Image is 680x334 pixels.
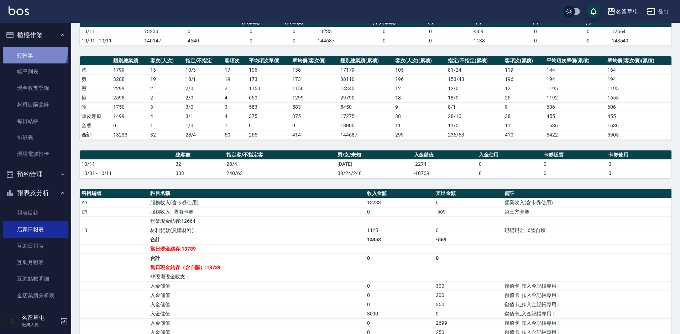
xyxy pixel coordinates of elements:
td: 3 / 1 [184,112,223,121]
td: 1125 [365,226,434,235]
a: 互助點數明細 [3,271,68,287]
td: 護 [80,102,111,112]
th: 入金使用 [477,150,542,160]
td: 17 [223,65,247,74]
td: [DATE] [336,159,412,169]
td: 服務收入 - 舊有卡券 [148,207,365,216]
td: 650 [247,93,291,102]
td: 當日現金結存（含自購）:13789 [148,263,365,272]
td: 1150 [291,84,339,93]
td: 儲值卡_扣入金記帳專用 | [503,281,671,291]
td: 營業收入(含卡券使用) [503,198,671,207]
td: -10709 [412,169,477,178]
td: 300 [434,281,503,291]
td: 50 [223,130,247,139]
td: 173 [291,74,339,84]
td: 1636 [545,121,606,130]
td: 200 [434,291,503,300]
th: 單均價(客次價) [291,56,339,66]
th: 單均價(客次價)(累積) [606,56,671,66]
td: 0 [365,318,434,328]
td: 0 [477,159,542,169]
td: 39/24/240 [336,169,412,178]
td: 12 [393,84,446,93]
a: 打帳單 [3,47,68,63]
td: 4540 [186,36,229,45]
th: 男/女/未知 [336,150,412,160]
td: 0 [409,36,453,45]
td: 38 [393,112,446,121]
td: 8 / 1 [446,102,503,112]
td: 9 [393,102,446,112]
td: 0 [505,36,566,45]
td: 19 [223,74,247,84]
td: 2299 [111,84,148,93]
td: 32 [148,130,184,139]
td: -569 [452,27,504,36]
td: 18 / 0 [446,93,503,102]
td: 儲值卡_扣入金記帳專用 | [503,318,671,328]
td: 0 [111,121,148,130]
td: 12664 [610,27,671,36]
td: 196 [503,74,545,84]
td: 0 [607,169,671,178]
td: 11 / 0 [446,121,503,130]
td: 入金儲值 [148,281,365,291]
a: 現場電腦打卡 [3,146,68,162]
td: 0 [434,226,503,235]
a: 互助日報表 [3,238,68,254]
td: 14343 [339,84,393,93]
td: 303 [174,169,225,178]
th: 客次(人次)(累積) [393,56,446,66]
td: 3288 [111,74,148,84]
td: 4 [223,112,247,121]
button: 報表及分析 [3,184,68,202]
td: 0 [365,291,434,300]
td: -569 [434,207,503,216]
td: 13233 [365,198,434,207]
td: 3 [223,102,247,112]
td: 1195 [545,84,606,93]
td: 153 / 43 [446,74,503,84]
td: 144 [545,65,606,74]
td: 240/63 [225,169,336,178]
td: 13 [148,65,184,74]
td: 燙 [80,84,111,93]
td: 196 [393,74,446,84]
td: 583 [291,102,339,112]
td: 455 [545,112,606,121]
td: 0 [434,198,503,207]
td: 3 [148,102,184,112]
td: 合計 [148,253,365,263]
td: 143549 [610,36,671,45]
td: 入金儲值 [148,300,365,309]
a: 營業統計分析表 [3,304,68,320]
img: Person [6,314,20,328]
th: 客項次 [223,56,247,66]
td: 29790 [339,93,393,102]
th: 備註 [503,189,671,198]
td: 2 [148,93,184,102]
th: 科目名稱 [148,189,365,198]
td: 2 / 0 [184,84,223,93]
p: 服務人員 [22,322,58,328]
td: 138 [291,65,339,74]
td: 當日現金結存:13789 [148,244,365,253]
td: 11 [503,121,545,130]
td: 儲值卡_扣入金記帳專用 | [503,300,671,309]
a: 店家日報表 [3,221,68,238]
td: 18000 [339,121,393,130]
td: 12 / 0 [446,84,503,93]
td: 375 [247,112,291,121]
td: 0 [566,27,610,36]
a: 全店業績分析表 [3,287,68,304]
td: 4 [148,112,184,121]
td: 5450 [339,102,393,112]
td: 3000 [365,309,434,318]
td: 0 [365,207,434,216]
td: 236/63 [446,130,503,139]
a: 帳單列表 [3,63,68,80]
td: 1150 [247,84,291,93]
td: 0 [409,27,453,36]
th: 指定客/不指定客 [225,150,336,160]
